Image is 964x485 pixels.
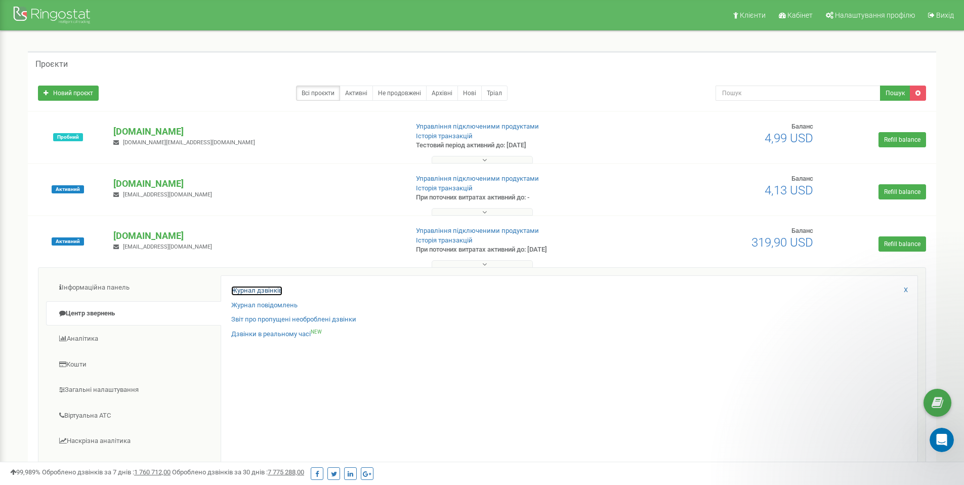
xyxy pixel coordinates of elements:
[46,301,221,326] a: Центр звернень
[46,429,221,454] a: Наскрізна аналітика
[791,175,813,182] span: Баланс
[46,352,221,377] a: Кошти
[765,131,813,145] span: 4,99 USD
[53,133,83,141] span: Пробний
[13,4,94,28] img: Ringostat Logo
[311,329,322,335] sup: NEW
[416,184,473,192] a: Історія транзакцій
[936,11,954,19] span: Вихід
[231,315,356,325] a: Звіт про пропущені необроблені дзвінки
[340,86,373,101] a: Активні
[172,468,304,476] span: Оброблено дзвінків за 30 днів :
[835,11,915,19] span: Налаштування профілю
[123,139,255,146] span: [DOMAIN_NAME][EMAIL_ADDRESS][DOMAIN_NAME]
[716,86,881,101] input: Пошук
[134,468,171,476] u: 1 760 712,00
[481,86,508,101] a: Тріал
[46,378,221,402] a: Загальні налаштування
[35,60,68,69] h5: Проєкти
[46,327,221,351] a: Аналiтика
[751,235,813,250] span: 319,90 USD
[791,123,813,130] span: Баланс
[123,244,212,250] span: [EMAIL_ADDRESS][DOMAIN_NAME]
[416,245,626,255] p: При поточних витратах активний до: [DATE]
[113,177,399,190] p: [DOMAIN_NAME]
[765,183,813,197] span: 4,13 USD
[52,237,84,246] span: Активний
[268,468,304,476] u: 7 775 288,00
[231,330,322,339] a: Дзвінки в реальному часіNEW
[46,455,221,479] a: Колбек
[113,229,399,242] p: [DOMAIN_NAME]
[38,86,99,101] a: Новий проєкт
[426,86,458,101] a: Архівні
[791,227,813,234] span: Баланс
[416,236,473,244] a: Історія транзакцій
[372,86,427,101] a: Не продовжені
[296,86,340,101] a: Всі проєкти
[113,125,399,138] p: [DOMAIN_NAME]
[416,193,626,203] p: При поточних витратах активний до: -
[904,286,908,295] a: X
[416,141,626,150] p: Тестовий період активний до: [DATE]
[457,86,482,101] a: Нові
[52,185,84,193] span: Активний
[878,184,926,199] a: Refill balance
[740,11,766,19] span: Клієнти
[46,403,221,428] a: Віртуальна АТС
[10,468,40,476] span: 99,989%
[878,132,926,147] a: Refill balance
[880,86,910,101] button: Пошук
[416,227,539,234] a: Управління підключеними продуктами
[231,286,282,296] a: Журнал дзвінків
[416,123,539,130] a: Управління підключеними продуктами
[123,191,212,198] span: [EMAIL_ADDRESS][DOMAIN_NAME]
[878,236,926,252] a: Refill balance
[231,301,298,310] a: Журнал повідомлень
[46,275,221,300] a: Інформаційна панель
[930,428,954,452] iframe: Intercom live chat
[416,175,539,182] a: Управління підключеними продуктами
[416,132,473,140] a: Історія транзакцій
[42,468,171,476] span: Оброблено дзвінків за 7 днів :
[787,11,813,19] span: Кабінет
